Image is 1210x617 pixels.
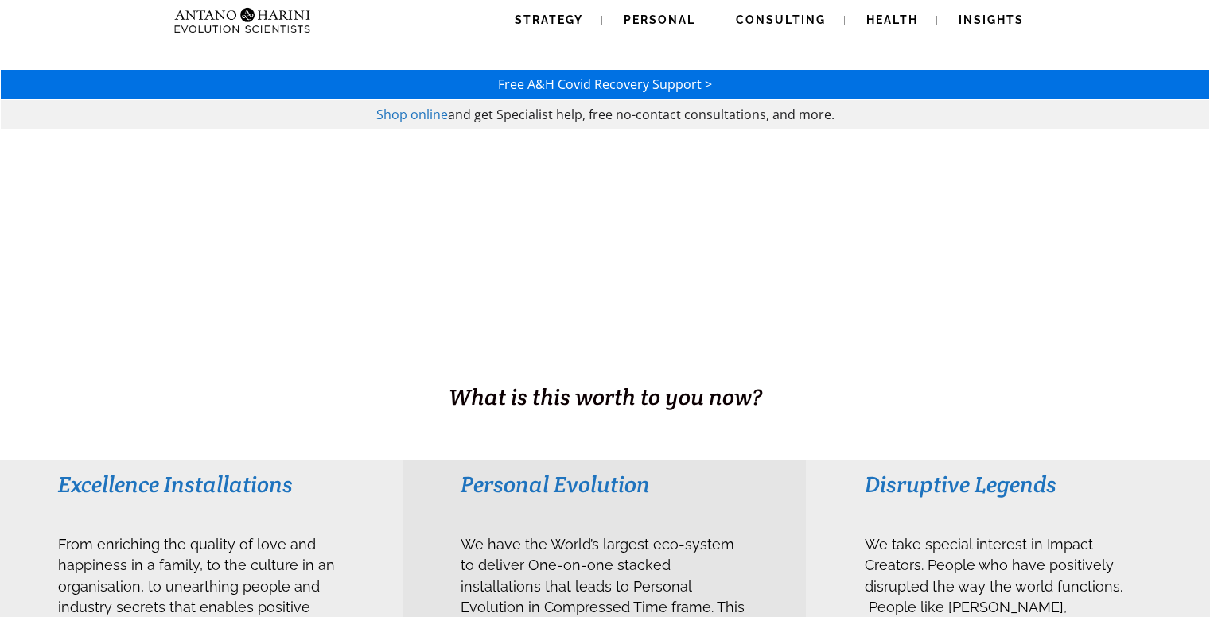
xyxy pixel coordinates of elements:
[866,14,918,26] span: Health
[448,106,835,123] span: and get Specialist help, free no-contact consultations, and more.
[498,76,712,93] a: Free A&H Covid Recovery Support >
[449,382,762,411] span: What is this worth to you now?
[461,470,748,499] h3: Personal Evolution
[2,347,1208,381] h1: BUSINESS. HEALTH. Family. Legacy
[515,14,583,26] span: Strategy
[736,14,826,26] span: Consulting
[624,14,695,26] span: Personal
[865,470,1152,499] h3: Disruptive Legends
[959,14,1024,26] span: Insights
[376,106,448,123] a: Shop online
[58,470,345,499] h3: Excellence Installations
